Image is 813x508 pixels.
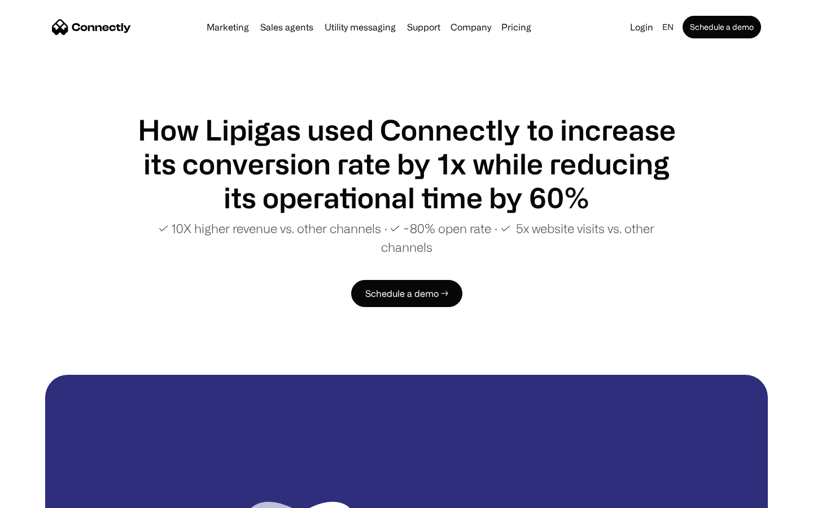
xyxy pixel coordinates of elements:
h1: How Lipigas used Connectly to increase its conversion rate by 1x while reducing its operational t... [135,113,677,214]
a: Schedule a demo → [351,280,462,307]
p: ✓ 10X higher revenue vs. other channels ∙ ✓ ~80% open rate ∙ ✓ 5x website visits vs. other channels [135,219,677,256]
div: en [662,19,674,35]
aside: Language selected: English [11,487,68,504]
a: Marketing [202,23,253,32]
div: Company [451,19,491,35]
a: Utility messaging [320,23,400,32]
a: Sales agents [256,23,318,32]
ul: Language list [23,488,68,504]
a: Login [626,19,658,35]
a: Schedule a demo [683,16,761,38]
a: Support [403,23,445,32]
a: Pricing [497,23,536,32]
